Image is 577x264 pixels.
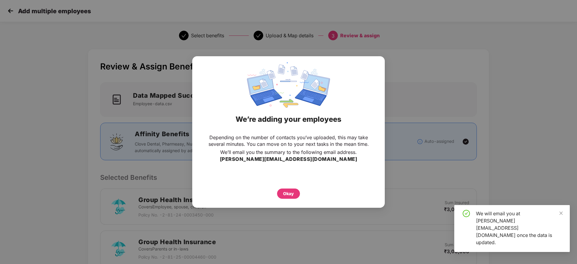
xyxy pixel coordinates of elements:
p: Depending on the number of contacts you’ve uploaded, this may take several minutes. You can move ... [204,134,373,147]
div: Okay [283,190,294,197]
img: svg+xml;base64,PHN2ZyBpZD0iRGF0YV9zeW5jaW5nIiB4bWxucz0iaHR0cDovL3d3dy53My5vcmcvMjAwMC9zdmciIHdpZH... [247,62,330,108]
p: We’ll email you the summary to the following email address. [220,149,357,155]
span: check-circle [463,210,470,217]
span: close [559,211,563,215]
div: We’re adding your employees [200,108,377,131]
h3: [PERSON_NAME][EMAIL_ADDRESS][DOMAIN_NAME] [220,155,357,163]
div: We will email you at [PERSON_NAME][EMAIL_ADDRESS][DOMAIN_NAME] once the data is updated. [476,210,563,246]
